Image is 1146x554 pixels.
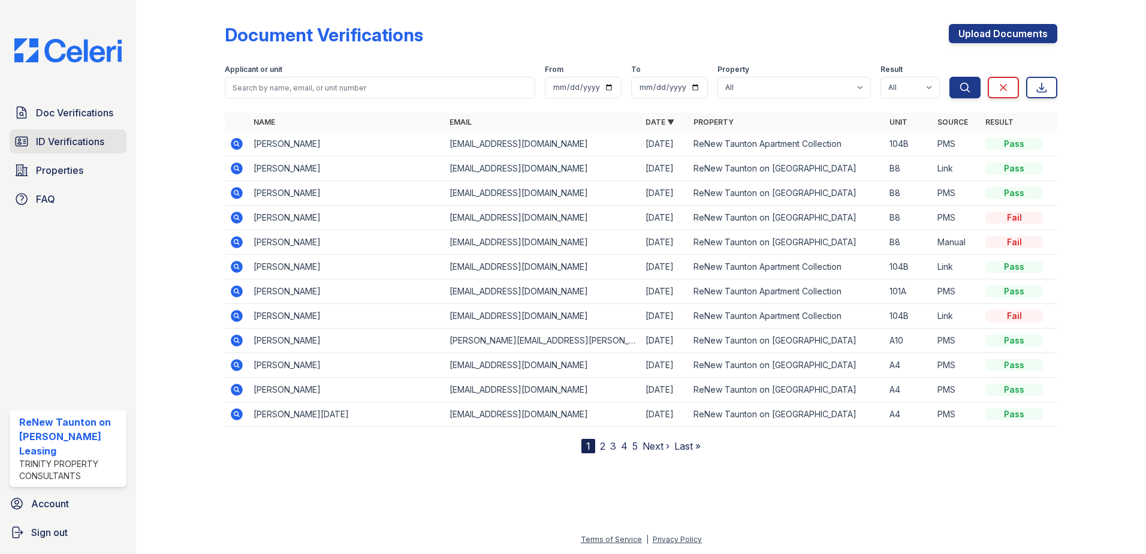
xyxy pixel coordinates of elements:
td: [PERSON_NAME] [249,353,445,378]
div: Pass [985,408,1043,420]
td: [DATE] [641,279,689,304]
td: [EMAIL_ADDRESS][DOMAIN_NAME] [445,181,641,206]
a: ID Verifications [10,130,126,153]
td: A4 [885,378,933,402]
label: Property [717,65,749,74]
td: [EMAIL_ADDRESS][DOMAIN_NAME] [445,156,641,181]
td: B8 [885,156,933,181]
td: [EMAIL_ADDRESS][DOMAIN_NAME] [445,304,641,329]
span: Properties [36,163,83,177]
label: From [545,65,563,74]
td: 104B [885,255,933,279]
td: [EMAIL_ADDRESS][DOMAIN_NAME] [445,230,641,255]
img: CE_Logo_Blue-a8612792a0a2168367f1c8372b55b34899dd931a85d93a1a3d3e32e68fde9ad4.png [5,38,131,62]
div: Pass [985,384,1043,396]
td: [PERSON_NAME] [249,156,445,181]
td: PMS [933,279,981,304]
td: A10 [885,329,933,353]
td: B8 [885,181,933,206]
a: Doc Verifications [10,101,126,125]
div: Pass [985,187,1043,199]
td: PMS [933,378,981,402]
td: ReNew Taunton on [GEOGRAPHIC_DATA] [689,206,885,230]
a: Upload Documents [949,24,1057,43]
td: B8 [885,230,933,255]
td: Link [933,304,981,329]
td: [DATE] [641,132,689,156]
td: [EMAIL_ADDRESS][DOMAIN_NAME] [445,279,641,304]
td: ReNew Taunton Apartment Collection [689,304,885,329]
div: Fail [985,236,1043,248]
td: ReNew Taunton on [GEOGRAPHIC_DATA] [689,329,885,353]
input: Search by name, email, or unit number [225,77,535,98]
a: Unit [889,118,907,127]
div: Trinity Property Consultants [19,458,122,482]
td: [EMAIL_ADDRESS][DOMAIN_NAME] [445,402,641,427]
td: [DATE] [641,378,689,402]
td: [DATE] [641,329,689,353]
td: PMS [933,132,981,156]
td: [DATE] [641,255,689,279]
td: [EMAIL_ADDRESS][DOMAIN_NAME] [445,255,641,279]
td: ReNew Taunton on [GEOGRAPHIC_DATA] [689,156,885,181]
td: [PERSON_NAME] [249,181,445,206]
td: [DATE] [641,156,689,181]
a: FAQ [10,187,126,211]
td: [EMAIL_ADDRESS][DOMAIN_NAME] [445,206,641,230]
td: [PERSON_NAME] [249,279,445,304]
td: PMS [933,329,981,353]
td: [DATE] [641,181,689,206]
td: Link [933,255,981,279]
td: ReNew Taunton Apartment Collection [689,279,885,304]
div: Document Verifications [225,24,423,46]
td: [PERSON_NAME] [249,206,445,230]
span: Doc Verifications [36,106,113,120]
span: Sign out [31,525,68,540]
td: [EMAIL_ADDRESS][DOMAIN_NAME] [445,132,641,156]
div: Pass [985,359,1043,371]
div: ReNew Taunton on [PERSON_NAME] Leasing [19,415,122,458]
td: PMS [933,206,981,230]
td: [DATE] [641,402,689,427]
a: 4 [621,440,628,452]
a: Last » [674,440,701,452]
div: Pass [985,138,1043,150]
button: Sign out [5,520,131,544]
td: Link [933,156,981,181]
td: [DATE] [641,230,689,255]
td: Manual [933,230,981,255]
td: ReNew Taunton on [GEOGRAPHIC_DATA] [689,230,885,255]
td: PMS [933,402,981,427]
label: To [631,65,641,74]
a: Terms of Service [581,535,642,544]
td: 104B [885,132,933,156]
td: [EMAIL_ADDRESS][DOMAIN_NAME] [445,353,641,378]
span: Account [31,496,69,511]
a: 2 [600,440,605,452]
a: Next › [643,440,669,452]
div: 1 [581,439,595,453]
label: Result [880,65,903,74]
a: Name [254,118,275,127]
td: [EMAIL_ADDRESS][DOMAIN_NAME] [445,378,641,402]
div: | [646,535,649,544]
td: A4 [885,353,933,378]
td: ReNew Taunton on [GEOGRAPHIC_DATA] [689,181,885,206]
td: 104B [885,304,933,329]
a: Account [5,492,131,516]
td: [PERSON_NAME] [249,378,445,402]
td: [DATE] [641,304,689,329]
td: [PERSON_NAME] [249,132,445,156]
td: [PERSON_NAME] [249,329,445,353]
td: ReNew Taunton on [GEOGRAPHIC_DATA] [689,402,885,427]
td: ReNew Taunton Apartment Collection [689,255,885,279]
label: Applicant or unit [225,65,282,74]
td: ReNew Taunton on [GEOGRAPHIC_DATA] [689,378,885,402]
a: 3 [610,440,616,452]
a: Source [937,118,968,127]
a: Email [450,118,472,127]
td: PMS [933,353,981,378]
a: Property [693,118,734,127]
a: Result [985,118,1014,127]
div: Pass [985,335,1043,347]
